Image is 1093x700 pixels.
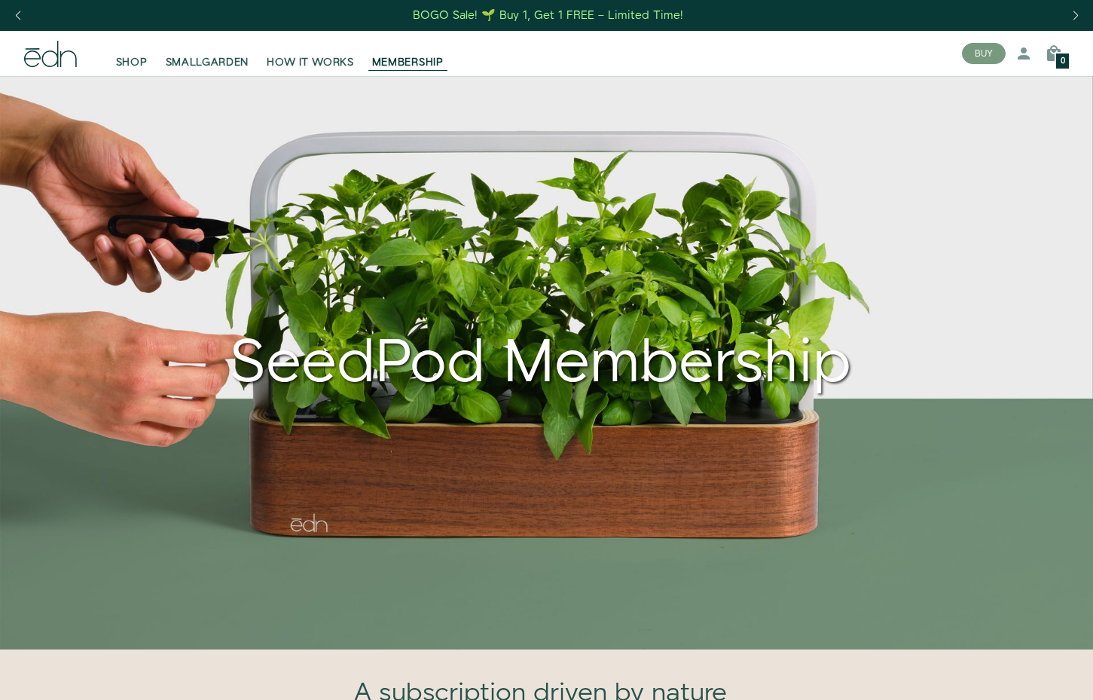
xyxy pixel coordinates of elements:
a: BOGO Sale! 🌱 Buy 1, Get 1 FREE – Limited Time! [411,4,685,27]
span: 0 [1061,57,1065,66]
iframe: Opens a widget where you can find more information [975,655,1078,692]
a: MEMBERSHIP [363,37,453,70]
span: MEMBERSHIP [372,55,444,70]
div: BOGO Sale! 🌱 Buy 1, Get 1 FREE – Limited Time! [413,8,683,23]
span: SMALLGARDEN [166,55,249,70]
span: SHOP [116,55,148,70]
a: SHOP [107,37,157,70]
span: HOW IT WORKS [267,55,353,70]
a: HOW IT WORKS [258,37,362,70]
a: SMALLGARDEN [157,37,258,70]
button: BUY [962,43,1006,64]
div: SeedPod Membership [24,292,1057,400]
